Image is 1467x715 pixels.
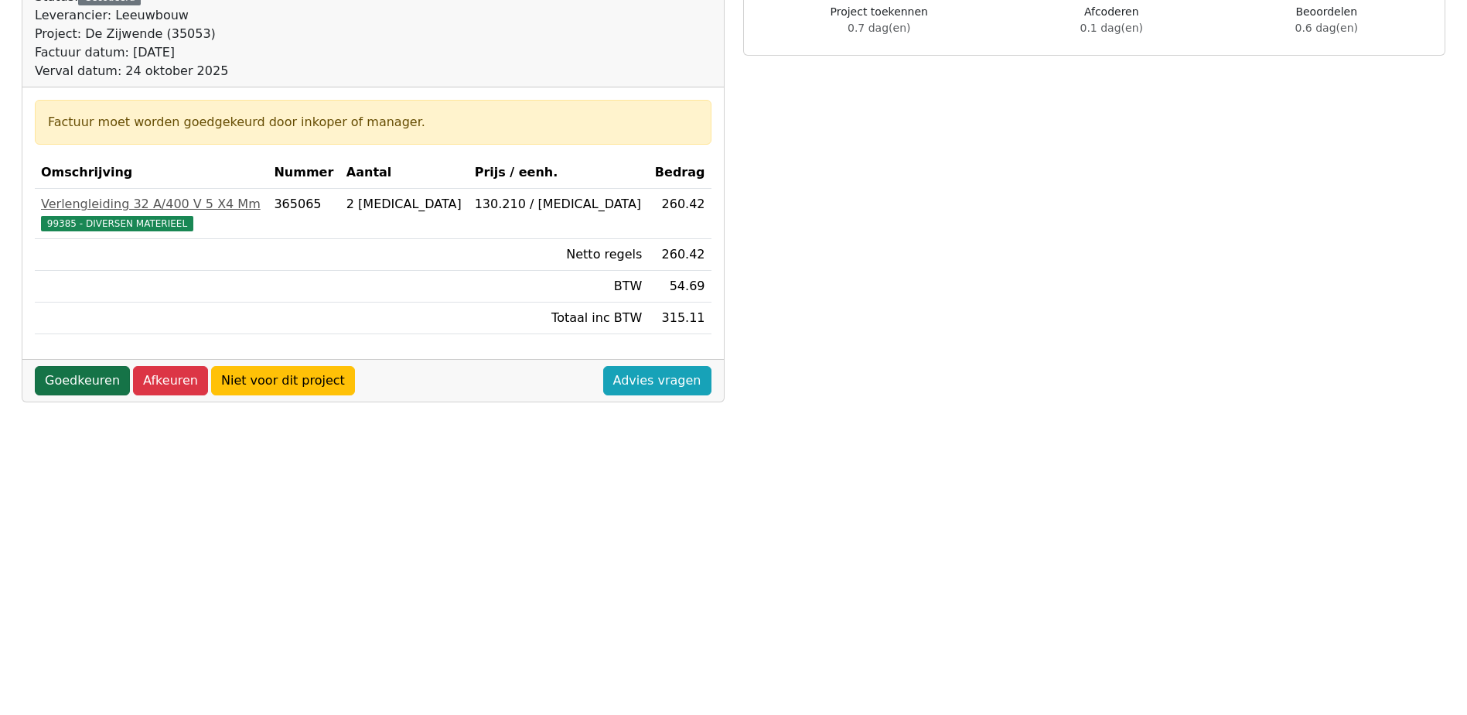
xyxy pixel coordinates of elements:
[603,366,711,395] a: Advies vragen
[648,303,711,334] td: 315.11
[41,216,193,231] span: 99385 - DIVERSEN MATERIEEL
[1295,22,1358,34] span: 0.6 dag(en)
[35,43,228,62] div: Factuur datum: [DATE]
[648,239,711,271] td: 260.42
[340,157,469,189] th: Aantal
[469,303,649,334] td: Totaal inc BTW
[469,157,649,189] th: Prijs / eenh.
[648,271,711,303] td: 54.69
[346,195,462,214] div: 2 [MEDICAL_DATA]
[41,195,261,232] a: Verlengleiding 32 A/400 V 5 X4 Mm99385 - DIVERSEN MATERIEEL
[848,22,910,34] span: 0.7 dag(en)
[35,6,228,25] div: Leverancier: Leeuwbouw
[268,189,339,239] td: 365065
[831,4,928,36] div: Project toekennen
[1295,4,1358,36] div: Beoordelen
[211,366,355,395] a: Niet voor dit project
[648,189,711,239] td: 260.42
[41,195,261,214] div: Verlengleiding 32 A/400 V 5 X4 Mm
[469,271,649,303] td: BTW
[1080,22,1143,34] span: 0.1 dag(en)
[1080,4,1143,36] div: Afcoderen
[35,157,268,189] th: Omschrijving
[48,113,698,132] div: Factuur moet worden goedgekeurd door inkoper of manager.
[35,25,228,43] div: Project: De Zijwende (35053)
[648,157,711,189] th: Bedrag
[35,366,130,395] a: Goedkeuren
[35,62,228,80] div: Verval datum: 24 oktober 2025
[475,195,643,214] div: 130.210 / [MEDICAL_DATA]
[469,239,649,271] td: Netto regels
[268,157,339,189] th: Nummer
[133,366,208,395] a: Afkeuren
